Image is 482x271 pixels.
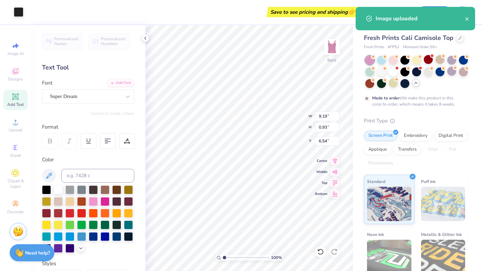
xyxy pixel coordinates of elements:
[434,131,468,141] div: Digital Print
[42,79,52,87] label: Font
[315,181,327,185] span: Top
[9,127,22,133] span: Upload
[376,14,465,23] div: Image uploaded
[421,187,465,221] img: Puff Ink
[315,192,327,196] span: Bottom
[271,254,282,261] span: 100 %
[372,95,457,107] div: We make this product in this color to order, which means it takes 8 weeks.
[3,178,28,189] span: Clipart & logos
[42,123,135,131] div: Format
[364,117,468,125] div: Print Type
[444,144,461,155] div: Foil
[364,44,384,50] span: Fresh Prints
[25,250,50,256] strong: Need help?
[42,156,134,164] div: Color
[327,57,336,63] div: Back
[403,44,437,50] span: Minimum Order: 50 +
[421,231,462,238] span: Metallic & Glitter Ink
[315,159,327,163] span: Center
[348,8,355,16] span: 👉
[388,44,399,50] span: # FP52
[325,40,339,54] img: Back
[399,131,432,141] div: Embroidery
[465,14,470,23] button: close
[8,76,23,82] span: Designs
[7,209,24,215] span: Decorate
[10,153,21,158] span: Greek
[101,36,125,46] span: Personalized Numbers
[42,260,134,268] div: Styles
[367,187,411,221] img: Standard
[8,51,24,56] span: Image AI
[367,178,385,185] span: Standard
[54,36,78,46] span: Personalized Names
[372,95,401,101] strong: Made to order:
[315,170,327,174] span: Middle
[107,79,134,87] div: Add Font
[91,111,134,116] button: Switch to Greek Letters
[61,169,134,183] input: e.g. 7428 c
[367,231,384,238] span: Neon Ink
[364,158,397,169] div: Rhinestones
[42,63,134,72] div: Text Tool
[7,102,24,107] span: Add Text
[268,7,357,17] div: Save to see pricing and shipping
[364,131,397,141] div: Screen Print
[364,144,391,155] div: Applique
[423,144,442,155] div: Vinyl
[421,178,436,185] span: Puff Ink
[364,34,453,42] span: Fresh Prints Cali Camisole Top
[363,5,413,19] input: Untitled Design
[394,144,421,155] div: Transfers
